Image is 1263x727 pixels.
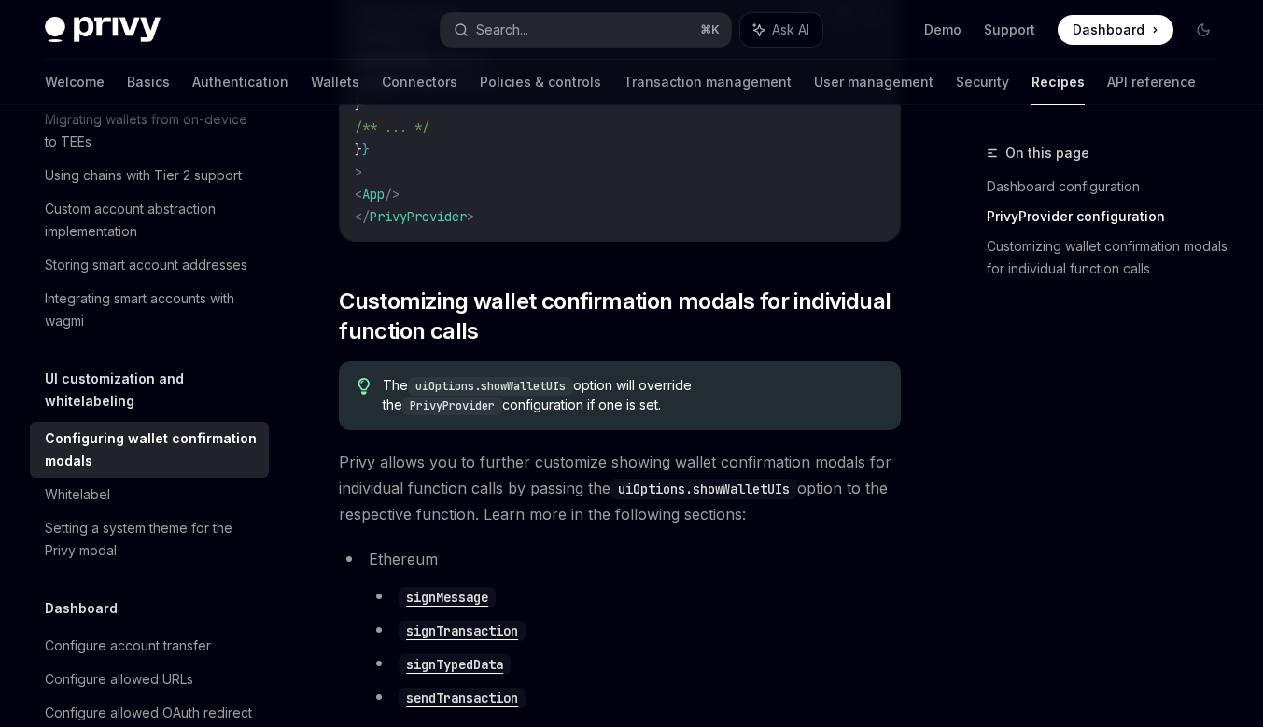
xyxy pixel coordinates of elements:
button: Ask AI [740,13,822,47]
code: PrivyProvider [402,397,502,415]
a: Basics [127,60,170,105]
a: Security [956,60,1009,105]
div: Storing smart account addresses [45,254,247,276]
span: </ [355,208,370,225]
span: /> [385,186,400,203]
span: } [355,141,362,158]
code: signMessage [399,587,496,608]
h5: Dashboard [45,597,118,620]
a: Custom account abstraction implementation [30,192,269,248]
button: Toggle dark mode [1188,15,1218,45]
a: Whitelabel [30,478,269,511]
span: Customizing wallet confirmation modals for individual function calls [339,287,901,346]
a: Configure account transfer [30,629,269,663]
div: Configure account transfer [45,635,211,657]
div: Custom account abstraction implementation [45,198,258,243]
span: > [355,163,362,180]
span: The option will override the configuration if one is set. [383,376,882,415]
a: API reference [1107,60,1196,105]
a: Demo [924,21,961,39]
code: sendTransaction [399,688,526,708]
div: Search... [476,19,528,41]
h5: UI customization and whitelabeling [45,368,269,412]
a: Recipes [1031,60,1085,105]
a: PrivyProvider configuration [987,202,1233,231]
img: dark logo [45,17,161,43]
a: sendTransaction [399,688,526,706]
span: } [355,96,362,113]
a: Customizing wallet confirmation modals for individual function calls [987,231,1233,284]
a: Support [984,21,1035,39]
a: Configuring wallet confirmation modals [30,422,269,478]
span: Dashboard [1073,21,1144,39]
code: signTransaction [399,621,526,641]
button: Search...⌘K [441,13,730,47]
a: Policies & controls [480,60,601,105]
code: uiOptions.showWalletUIs [610,479,797,499]
span: < [355,186,362,203]
div: Using chains with Tier 2 support [45,164,242,187]
a: Dashboard [1058,15,1173,45]
a: signMessage [399,587,496,606]
div: Integrating smart accounts with wagmi [45,287,258,332]
span: PrivyProvider [370,208,467,225]
div: Setting a system theme for the Privy modal [45,517,258,562]
a: Transaction management [624,60,792,105]
span: Privy allows you to further customize showing wallet confirmation modals for individual function ... [339,449,901,527]
a: Integrating smart accounts with wagmi [30,282,269,338]
a: User management [814,60,933,105]
div: Configure allowed URLs [45,668,193,691]
a: Welcome [45,60,105,105]
a: Using chains with Tier 2 support [30,159,269,192]
a: Configure allowed URLs [30,663,269,696]
span: On this page [1005,142,1089,164]
span: Ask AI [772,21,809,39]
span: } [362,141,370,158]
div: Configuring wallet confirmation modals [45,427,258,472]
a: signTypedData [399,654,511,673]
a: signTransaction [399,621,526,639]
a: Authentication [192,60,288,105]
li: Ethereum [339,546,901,710]
a: Wallets [311,60,359,105]
span: ⌘ K [700,22,720,37]
a: Dashboard configuration [987,172,1233,202]
a: Connectors [382,60,457,105]
svg: Tip [358,378,371,395]
div: Whitelabel [45,483,110,506]
a: Setting a system theme for the Privy modal [30,511,269,567]
code: signTypedData [399,654,511,675]
span: > [467,208,474,225]
span: App [362,186,385,203]
a: Storing smart account addresses [30,248,269,282]
code: uiOptions.showWalletUIs [408,377,573,396]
